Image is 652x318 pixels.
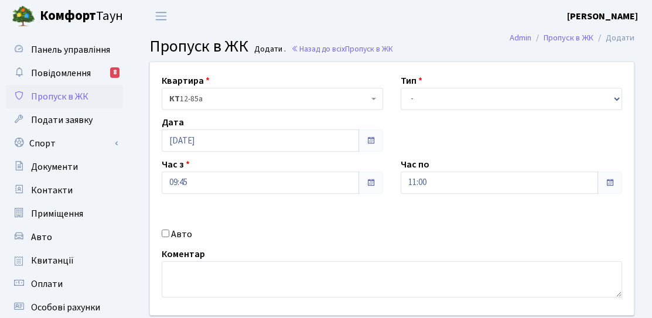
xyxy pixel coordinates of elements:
[6,85,123,108] a: Пропуск в ЖК
[567,10,638,23] b: [PERSON_NAME]
[162,247,205,261] label: Коментар
[40,6,123,26] span: Таун
[6,108,123,132] a: Подати заявку
[252,45,286,54] small: Додати .
[110,67,120,78] div: 8
[6,61,123,85] a: Повідомлення8
[31,278,63,290] span: Оплати
[40,6,96,25] b: Комфорт
[162,115,184,129] label: Дата
[31,90,88,103] span: Пропуск в ЖК
[31,67,91,80] span: Повідомлення
[544,32,593,44] a: Пропуск в ЖК
[31,114,93,126] span: Подати заявку
[162,88,383,110] span: <b>КТ</b>&nbsp;&nbsp;&nbsp;&nbsp;12-85а
[492,26,652,50] nav: breadcrumb
[31,301,100,314] span: Особові рахунки
[162,74,210,88] label: Квартира
[169,93,368,105] span: <b>КТ</b>&nbsp;&nbsp;&nbsp;&nbsp;12-85а
[31,254,74,267] span: Квитанції
[345,43,393,54] span: Пропуск в ЖК
[171,227,192,241] label: Авто
[6,225,123,249] a: Авто
[6,272,123,296] a: Оплати
[6,249,123,272] a: Квитанції
[169,93,180,105] b: КТ
[6,202,123,225] a: Приміщення
[401,158,429,172] label: Час по
[31,184,73,197] span: Контакти
[31,43,110,56] span: Панель управління
[6,132,123,155] a: Спорт
[510,32,531,44] a: Admin
[593,32,634,45] li: Додати
[401,74,422,88] label: Тип
[31,207,83,220] span: Приміщення
[162,158,190,172] label: Час з
[6,38,123,61] a: Панель управління
[149,35,248,58] span: Пропуск в ЖК
[31,160,78,173] span: Документи
[6,179,123,202] a: Контакти
[12,5,35,28] img: logo.png
[31,231,52,244] span: Авто
[291,43,393,54] a: Назад до всіхПропуск в ЖК
[567,9,638,23] a: [PERSON_NAME]
[6,155,123,179] a: Документи
[146,6,176,26] button: Переключити навігацію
